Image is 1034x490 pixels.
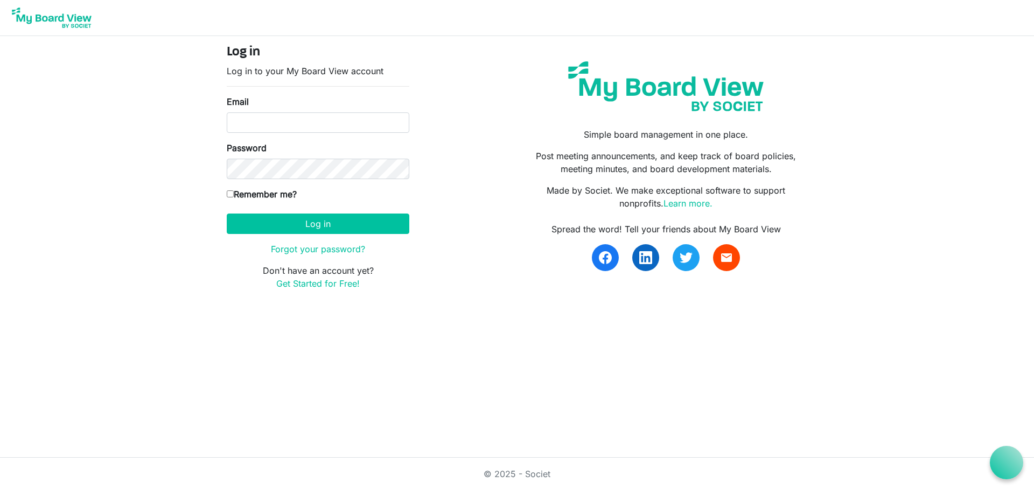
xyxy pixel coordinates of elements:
button: Log in [227,214,409,234]
img: My Board View Logo [9,4,95,31]
a: Forgot your password? [271,244,365,254]
label: Remember me? [227,188,297,201]
a: Learn more. [663,198,712,209]
img: my-board-view-societ.svg [560,53,772,119]
p: Post meeting announcements, and keep track of board policies, meeting minutes, and board developm... [525,150,807,175]
p: Made by Societ. We make exceptional software to support nonprofits. [525,184,807,210]
h4: Log in [227,45,409,60]
a: email [713,244,740,271]
p: Don't have an account yet? [227,264,409,290]
span: email [720,251,733,264]
a: Get Started for Free! [276,278,360,289]
div: Spread the word! Tell your friends about My Board View [525,223,807,236]
p: Simple board management in one place. [525,128,807,141]
p: Log in to your My Board View account [227,65,409,77]
label: Email [227,95,249,108]
img: linkedin.svg [639,251,652,264]
img: twitter.svg [680,251,693,264]
label: Password [227,141,267,154]
input: Remember me? [227,190,234,197]
img: facebook.svg [599,251,612,264]
a: © 2025 - Societ [484,468,550,479]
